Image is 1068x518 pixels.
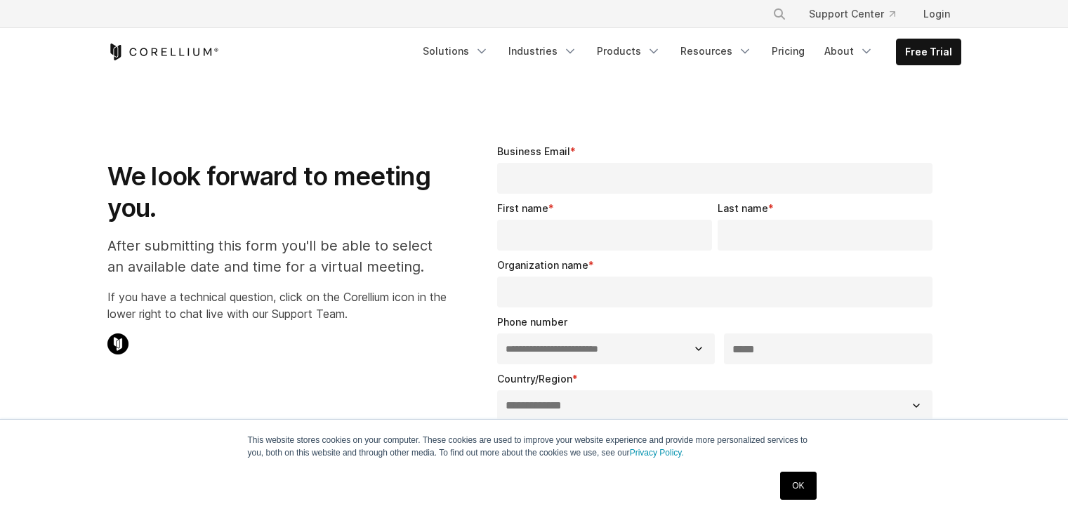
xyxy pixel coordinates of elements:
[107,288,447,322] p: If you have a technical question, click on the Corellium icon in the lower right to chat live wit...
[497,259,588,271] span: Organization name
[248,434,821,459] p: This website stores cookies on your computer. These cookies are used to improve your website expe...
[107,161,447,224] h1: We look forward to meeting you.
[816,39,882,64] a: About
[497,373,572,385] span: Country/Region
[897,39,961,65] a: Free Trial
[500,39,586,64] a: Industries
[414,39,961,65] div: Navigation Menu
[756,1,961,27] div: Navigation Menu
[414,39,497,64] a: Solutions
[497,202,548,214] span: First name
[107,235,447,277] p: After submitting this form you'll be able to select an available date and time for a virtual meet...
[912,1,961,27] a: Login
[497,316,567,328] span: Phone number
[763,39,813,64] a: Pricing
[672,39,760,64] a: Resources
[767,1,792,27] button: Search
[107,333,128,354] img: Corellium Chat Icon
[718,202,768,214] span: Last name
[630,448,684,458] a: Privacy Policy.
[588,39,669,64] a: Products
[780,472,816,500] a: OK
[798,1,907,27] a: Support Center
[497,145,570,157] span: Business Email
[107,44,219,60] a: Corellium Home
